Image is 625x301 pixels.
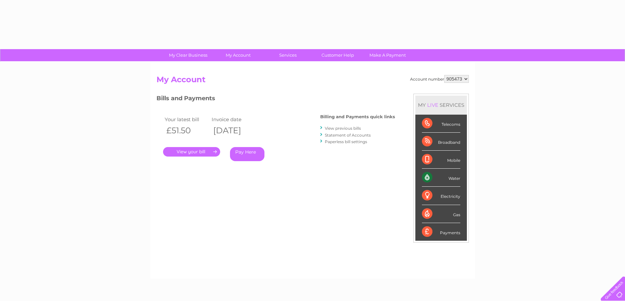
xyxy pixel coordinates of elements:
div: Account number [410,75,469,83]
td: Your latest bill [163,115,210,124]
div: Gas [422,205,460,223]
a: View previous bills [325,126,361,131]
a: My Clear Business [161,49,215,61]
a: My Account [211,49,265,61]
div: Mobile [422,151,460,169]
a: Paperless bill settings [325,139,367,144]
div: Telecoms [422,115,460,133]
a: Statement of Accounts [325,133,371,138]
a: Services [261,49,315,61]
div: LIVE [426,102,440,108]
a: Make A Payment [361,49,415,61]
div: Water [422,169,460,187]
a: Customer Help [311,49,365,61]
div: Payments [422,223,460,241]
a: Pay Here [230,147,264,161]
h4: Billing and Payments quick links [320,114,395,119]
div: MY SERVICES [415,96,467,114]
h3: Bills and Payments [156,94,395,105]
div: Broadband [422,133,460,151]
th: [DATE] [210,124,257,137]
a: . [163,147,220,157]
td: Invoice date [210,115,257,124]
h2: My Account [156,75,469,87]
th: £51.50 [163,124,210,137]
div: Electricity [422,187,460,205]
